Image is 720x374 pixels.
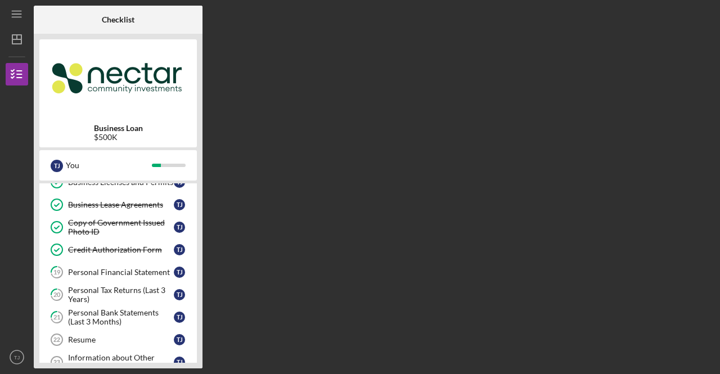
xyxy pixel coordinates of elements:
div: Personal Financial Statement [68,268,174,277]
tspan: 19 [53,269,61,276]
button: TJ [6,346,28,368]
div: Personal Bank Statements (Last 3 Months) [68,308,174,326]
div: T J [174,312,185,323]
div: T J [174,357,185,368]
div: T J [51,160,63,172]
tspan: 22 [53,336,60,343]
div: Information about Other Businesses Owned [68,353,174,371]
div: T J [174,199,185,210]
div: Credit Authorization Form [68,245,174,254]
div: You [66,156,152,175]
div: Business Lease Agreements [68,200,174,209]
div: Personal Tax Returns (Last 3 Years) [68,286,174,304]
a: 19Personal Financial StatementTJ [45,261,191,283]
div: T J [174,334,185,345]
div: T J [174,244,185,255]
a: Copy of Government Issued Photo IDTJ [45,216,191,238]
b: Checklist [102,15,134,24]
div: Copy of Government Issued Photo ID [68,218,174,236]
div: T J [174,289,185,300]
text: TJ [14,354,20,361]
img: Product logo [39,45,197,112]
div: T J [174,267,185,278]
div: Resume [68,335,174,344]
tspan: 20 [53,291,61,299]
tspan: 23 [53,359,60,366]
a: 22ResumeTJ [45,328,191,351]
div: T J [174,222,185,233]
a: 21Personal Bank Statements (Last 3 Months)TJ [45,306,191,328]
a: 23Information about Other Businesses OwnedTJ [45,351,191,373]
a: Business Lease AgreementsTJ [45,193,191,216]
div: $500K [94,133,143,142]
tspan: 21 [53,314,60,321]
b: Business Loan [94,124,143,133]
a: 20Personal Tax Returns (Last 3 Years)TJ [45,283,191,306]
a: Credit Authorization FormTJ [45,238,191,261]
